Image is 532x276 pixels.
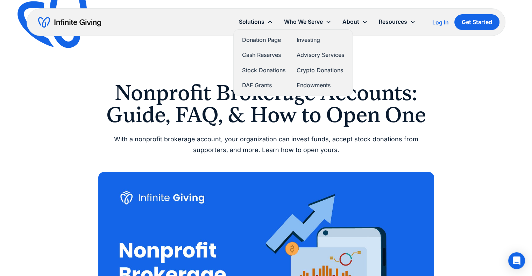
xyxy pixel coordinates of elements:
[239,17,264,27] div: Solutions
[242,50,285,60] a: Cash Reserves
[242,81,285,90] a: DAF Grants
[342,17,359,27] div: About
[278,14,337,29] div: Who We Serve
[284,17,323,27] div: Who We Serve
[432,20,449,25] div: Log In
[233,14,278,29] div: Solutions
[98,82,434,126] h1: Nonprofit Brokerage Accounts: Guide, FAQ, & How to Open One
[508,252,525,269] div: Open Intercom Messenger
[297,81,344,90] a: Endowments
[242,66,285,75] a: Stock Donations
[242,35,285,45] a: Donation Page
[379,17,407,27] div: Resources
[233,29,353,96] nav: Solutions
[297,50,344,60] a: Advisory Services
[38,17,101,28] a: home
[98,134,434,155] div: With a nonprofit brokerage account, your organization can invest funds, accept stock donations fr...
[454,14,499,30] a: Get Started
[297,66,344,75] a: Crypto Donations
[297,35,344,45] a: Investing
[373,14,421,29] div: Resources
[337,14,373,29] div: About
[432,18,449,27] a: Log In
